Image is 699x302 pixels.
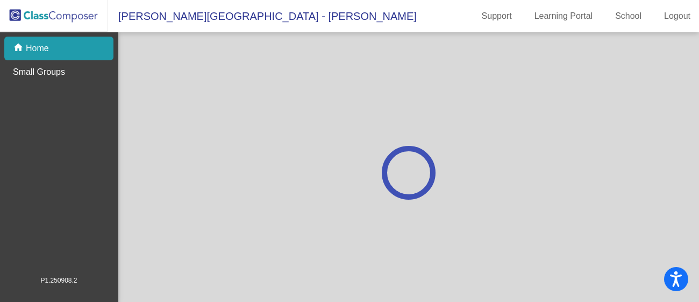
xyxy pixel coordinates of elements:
[473,8,520,25] a: Support
[13,66,65,79] p: Small Groups
[607,8,650,25] a: School
[526,8,602,25] a: Learning Portal
[655,8,699,25] a: Logout
[13,42,26,55] mat-icon: home
[108,8,417,25] span: [PERSON_NAME][GEOGRAPHIC_DATA] - [PERSON_NAME]
[26,42,49,55] p: Home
